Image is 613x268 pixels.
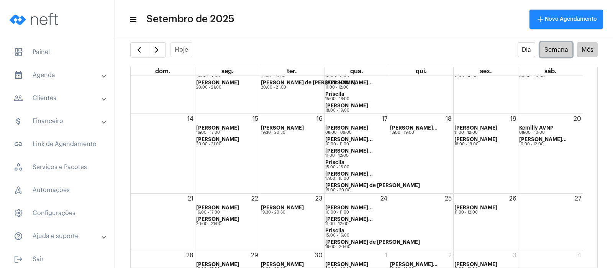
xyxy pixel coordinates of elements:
strong: [PERSON_NAME] [261,262,304,267]
td: 8 de setembro de 2025 [195,57,260,113]
td: 17 de setembro de 2025 [325,113,389,193]
strong: [PERSON_NAME]... [325,148,373,153]
button: Próximo Mês [148,42,166,58]
strong: Priscila [325,92,344,97]
a: 3 de outubro de 2025 [511,250,518,260]
a: 19 de setembro de 2025 [509,114,518,124]
div: 16:00 - 17:00 [196,210,239,215]
mat-icon: sidenav icon [14,94,23,103]
strong: [PERSON_NAME] [196,217,239,222]
strong: [PERSON_NAME]... [325,137,373,142]
div: 11:00 - 12:00 [325,154,373,158]
div: 08:00 - 09:00 [325,131,368,135]
button: Dia [518,42,536,57]
span: sidenav icon [14,48,23,57]
div: 15:00 - 16:00 [325,233,349,238]
a: 22 de setembro de 2025 [250,194,260,204]
strong: [PERSON_NAME]... [519,137,567,142]
strong: [PERSON_NAME] [196,137,239,142]
mat-icon: sidenav icon [129,15,136,24]
mat-panel-title: Clientes [14,94,102,103]
mat-icon: sidenav icon [14,255,23,264]
td: 22 de setembro de 2025 [195,193,260,250]
button: Mês Anterior [130,42,148,58]
td: 7 de setembro de 2025 [131,57,195,113]
a: 1 de outubro de 2025 [384,250,389,260]
a: 4 de outubro de 2025 [576,250,583,260]
span: sidenav icon [14,186,23,195]
mat-panel-title: Financeiro [14,117,102,126]
strong: [PERSON_NAME] [325,103,368,108]
strong: [PERSON_NAME]... [390,125,438,130]
a: 30 de setembro de 2025 [313,250,324,260]
span: Link de Agendamento [8,135,107,153]
a: domingo [154,67,172,76]
a: 26 de setembro de 2025 [508,194,518,204]
span: Novo Agendamento [536,16,597,22]
a: 23 de setembro de 2025 [314,194,324,204]
span: Automações [8,181,107,199]
div: 11:00 - 12:00 [454,131,497,135]
mat-expansion-panel-header: sidenav iconClientes [5,89,115,107]
div: 18:00 - 19:00 [454,142,497,146]
a: sexta-feira [479,67,493,76]
mat-icon: sidenav icon [14,71,23,80]
strong: [PERSON_NAME]... [325,217,373,222]
span: Configurações [8,204,107,222]
div: 19:30 - 20:30 [261,131,304,135]
td: 21 de setembro de 2025 [131,193,195,250]
span: Setembro de 2025 [146,13,234,25]
span: sidenav icon [14,163,23,172]
a: quarta-feira [349,67,365,76]
td: 9 de setembro de 2025 [260,57,325,113]
a: 27 de setembro de 2025 [573,194,583,204]
mat-panel-title: Agenda [14,71,102,80]
div: 11:00 - 12:00 [454,74,497,78]
td: 15 de setembro de 2025 [195,113,260,193]
div: 18:00 - 19:00 [325,109,368,113]
strong: Priscila [325,160,344,165]
a: quinta-feira [414,67,428,76]
a: 16 de setembro de 2025 [315,114,324,124]
td: 20 de setembro de 2025 [518,113,583,193]
button: Hoje [170,42,193,57]
button: Novo Agendamento [529,10,603,29]
strong: [PERSON_NAME] [454,137,497,142]
strong: [PERSON_NAME] [454,262,497,267]
div: 10:00 - 11:00 [325,210,373,215]
strong: [PERSON_NAME] [261,125,304,130]
strong: [PERSON_NAME]... [325,80,373,85]
td: 16 de setembro de 2025 [260,113,325,193]
strong: [PERSON_NAME] de [PERSON_NAME] [325,240,420,245]
td: 11 de setembro de 2025 [389,57,454,113]
img: logo-neft-novo-2.png [6,4,64,35]
td: 26 de setembro de 2025 [454,193,518,250]
td: 10 de setembro de 2025 [325,57,389,113]
strong: [PERSON_NAME]... [390,262,438,267]
a: 28 de setembro de 2025 [185,250,195,260]
mat-expansion-panel-header: sidenav iconAgenda [5,66,115,84]
div: 17:00 - 18:00 [325,177,373,181]
td: 24 de setembro de 2025 [325,193,389,250]
div: 20:00 - 21:00 [196,85,239,90]
div: 10:00 - 12:00 [519,142,567,146]
td: 14 de setembro de 2025 [131,113,195,193]
mat-icon: sidenav icon [14,232,23,241]
strong: [PERSON_NAME] de [PERSON_NAME] [325,183,420,188]
div: 20:00 - 21:00 [196,222,239,226]
a: 29 de setembro de 2025 [249,250,260,260]
mat-icon: sidenav icon [14,117,23,126]
a: sábado [543,67,558,76]
strong: [PERSON_NAME] [325,262,368,267]
div: 20:00 - 21:00 [261,85,356,90]
span: Serviços e Pacotes [8,158,107,176]
div: 16:00 - 17:00 [196,74,239,78]
td: 19 de setembro de 2025 [454,113,518,193]
a: terça-feira [285,67,298,76]
strong: [PERSON_NAME] [454,205,497,210]
a: 21 de setembro de 2025 [186,194,195,204]
div: 08:00 - 10:00 [519,131,554,135]
td: 25 de setembro de 2025 [389,193,454,250]
div: 15:00 - 16:00 [325,97,349,101]
mat-expansion-panel-header: sidenav iconAjuda e suporte [5,227,115,245]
